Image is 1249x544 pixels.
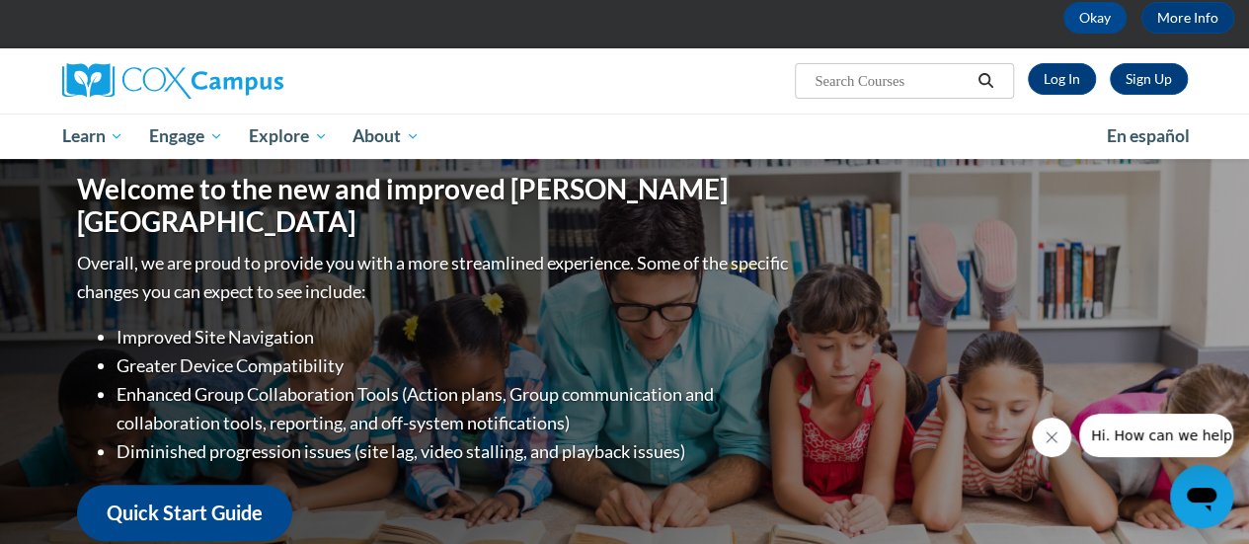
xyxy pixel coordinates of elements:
li: Greater Device Compatibility [117,351,793,380]
a: Quick Start Guide [77,485,292,541]
span: About [352,124,420,148]
li: Improved Site Navigation [117,323,793,351]
span: En español [1107,125,1190,146]
p: Overall, we are proud to provide you with a more streamlined experience. Some of the specific cha... [77,249,793,306]
button: Search [971,69,1000,93]
a: En español [1094,116,1203,157]
img: Cox Campus [62,63,283,99]
iframe: Message from company [1079,414,1233,457]
span: Learn [61,124,123,148]
span: Explore [249,124,328,148]
a: Cox Campus [62,63,418,99]
a: Explore [236,114,341,159]
iframe: Button to launch messaging window [1170,465,1233,528]
a: More Info [1141,2,1234,34]
li: Enhanced Group Collaboration Tools (Action plans, Group communication and collaboration tools, re... [117,380,793,437]
a: Register [1110,63,1188,95]
input: Search Courses [813,69,971,93]
a: Log In [1028,63,1096,95]
span: Hi. How can we help? [12,14,160,30]
button: Okay [1063,2,1127,34]
h1: Welcome to the new and improved [PERSON_NAME][GEOGRAPHIC_DATA] [77,173,793,239]
span: Engage [149,124,223,148]
li: Diminished progression issues (site lag, video stalling, and playback issues) [117,437,793,466]
a: About [340,114,432,159]
div: Main menu [47,114,1203,159]
iframe: Close message [1032,418,1071,457]
a: Learn [49,114,137,159]
a: Engage [136,114,236,159]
